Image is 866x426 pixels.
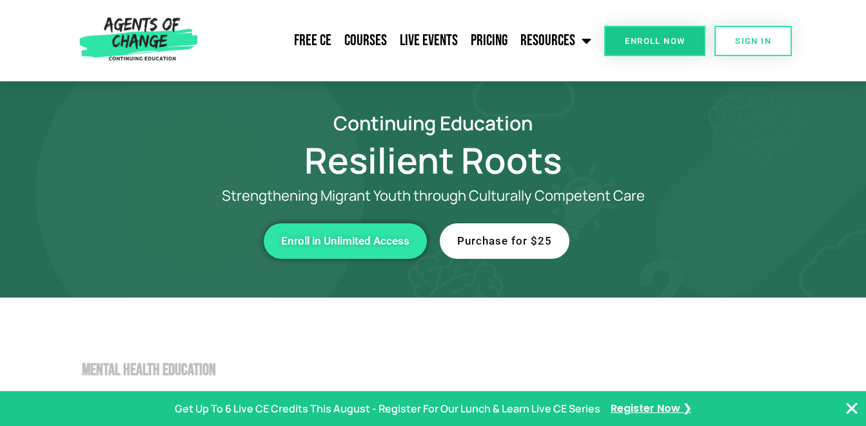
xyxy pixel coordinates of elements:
a: Live Events [393,25,464,57]
a: Register Now ❯ [611,400,691,418]
a: Resources [514,25,598,57]
p: Strengthening Migrant Youth through Culturally Competent Care [117,188,749,204]
a: Free CE [288,25,338,57]
h1: Resilient Roots [66,145,801,175]
a: Courses [338,25,393,57]
span: Enroll Now [625,37,685,45]
span: SIGN IN [735,37,771,45]
h2: Continuing Education [66,114,801,132]
nav: Menu [203,25,598,57]
p: Get Up To 6 Live CE Credits This August - Register For Our Lunch & Learn Live CE Series [175,400,600,418]
a: Purchase for $25 [440,223,569,259]
span: Purchase for $25 [457,236,552,247]
span: Enroll in Unlimited Access [281,236,409,247]
a: Pricing [464,25,514,57]
a: SIGN IN [714,26,792,56]
button: Close Banner [844,401,860,416]
h2: Mental Health Education [82,362,801,378]
a: Enroll Now [604,26,705,56]
a: Enroll in Unlimited Access [264,223,427,259]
